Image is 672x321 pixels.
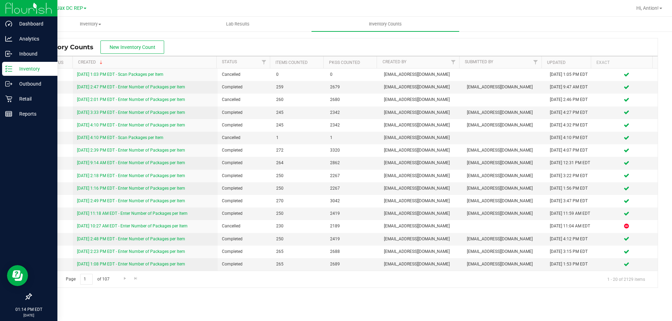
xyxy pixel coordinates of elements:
inline-svg: Inventory [5,65,12,72]
span: [EMAIL_ADDRESS][DOMAIN_NAME] [467,248,541,255]
span: [EMAIL_ADDRESS][DOMAIN_NAME] [384,109,458,116]
a: [DATE] 9:14 AM EDT - Enter Number of Packages per Item [77,160,185,165]
inline-svg: Dashboard [5,20,12,27]
span: 3320 [330,147,376,154]
p: Reports [12,110,54,118]
span: Completed [222,173,267,179]
span: 265 [276,261,322,268]
span: [EMAIL_ADDRESS][DOMAIN_NAME] [384,71,458,78]
span: [EMAIL_ADDRESS][DOMAIN_NAME] [384,223,458,229]
span: 2342 [330,122,376,129]
button: New Inventory Count [100,41,164,54]
div: [DATE] 3:15 PM EDT [550,248,591,255]
span: Completed [222,147,267,154]
p: Inbound [12,50,54,58]
span: 2189 [330,223,376,229]
a: [DATE] 2:18 PM EDT - Enter Number of Packages per Item [77,173,185,178]
a: Go to the last page [131,274,141,283]
p: Outbound [12,80,54,88]
span: 2862 [330,160,376,166]
span: 2688 [330,248,376,255]
div: [DATE] 1:56 PM EDT [550,185,591,192]
span: Completed [222,261,267,268]
span: [EMAIL_ADDRESS][DOMAIN_NAME] [467,198,541,204]
span: Hi, Antion! [636,5,659,11]
span: [EMAIL_ADDRESS][DOMAIN_NAME] [384,210,458,217]
span: [EMAIL_ADDRESS][DOMAIN_NAME] [384,261,458,268]
div: [DATE] 2:46 PM EDT [550,96,591,103]
div: [DATE] 4:27 PM EDT [550,109,591,116]
span: 1 [276,134,322,141]
span: 260 [276,96,322,103]
p: Retail [12,95,54,103]
span: 245 [276,109,322,116]
a: [DATE] 2:49 PM EDT - Enter Number of Packages per Item [77,198,185,203]
span: 2267 [330,173,376,179]
span: Cancelled [222,96,267,103]
p: 01:14 PM EDT [3,306,54,313]
span: 3042 [330,198,376,204]
span: [EMAIL_ADDRESS][DOMAIN_NAME] [384,147,458,154]
span: 2342 [330,109,376,116]
a: Filter [258,56,270,68]
a: Filter [530,56,541,68]
a: Created By [383,59,406,64]
span: [EMAIL_ADDRESS][DOMAIN_NAME] [467,109,541,116]
inline-svg: Outbound [5,80,12,87]
div: [DATE] 12:31 PM EDT [550,160,591,166]
span: 245 [276,122,322,129]
a: Created [78,60,104,65]
span: Cancelled [222,134,267,141]
inline-svg: Inbound [5,50,12,57]
a: [DATE] 4:10 PM EDT - Scan Packages per Item [77,135,163,140]
a: [DATE] 2:39 PM EDT - Enter Number of Packages per Item [77,148,185,153]
span: [EMAIL_ADDRESS][DOMAIN_NAME] [467,185,541,192]
span: New Inventory Count [110,44,155,50]
p: Inventory [12,65,54,73]
a: [DATE] 3:33 PM EDT - Enter Number of Packages per Item [77,110,185,115]
span: 1 [330,134,376,141]
span: [EMAIL_ADDRESS][DOMAIN_NAME] [467,261,541,268]
span: Inventory [17,21,164,27]
span: Cancelled [222,71,267,78]
a: Status [222,59,237,64]
a: [DATE] 2:47 PM EDT - Enter Number of Packages per Item [77,85,185,89]
p: [DATE] [3,313,54,318]
span: Completed [222,236,267,242]
span: 264 [276,160,322,166]
span: Completed [222,198,267,204]
span: [EMAIL_ADDRESS][DOMAIN_NAME] [384,84,458,90]
p: Analytics [12,35,54,43]
span: [EMAIL_ADDRESS][DOMAIN_NAME] [467,147,541,154]
span: 270 [276,198,322,204]
a: Pkgs Counted [329,60,360,65]
span: [EMAIL_ADDRESS][DOMAIN_NAME] [384,173,458,179]
a: [DATE] 10:27 AM EDT - Enter Number of Packages per Item [77,224,188,228]
span: [EMAIL_ADDRESS][DOMAIN_NAME] [467,122,541,129]
span: 2689 [330,261,376,268]
span: 259 [276,84,322,90]
span: 0 [330,71,376,78]
span: 230 [276,223,322,229]
span: [EMAIL_ADDRESS][DOMAIN_NAME] [384,185,458,192]
span: 2419 [330,210,376,217]
a: [DATE] 2:23 PM EDT - Enter Number of Packages per Item [77,249,185,254]
span: 2679 [330,84,376,90]
span: [EMAIL_ADDRESS][DOMAIN_NAME] [467,84,541,90]
span: 250 [276,210,322,217]
th: Exact [591,56,652,68]
a: Go to the next page [120,274,130,283]
span: [EMAIL_ADDRESS][DOMAIN_NAME] [384,134,458,141]
span: 0 [276,71,322,78]
a: [DATE] 1:16 PM EDT - Enter Number of Packages per Item [77,186,185,191]
span: 2419 [330,236,376,242]
div: [DATE] 9:47 AM EDT [550,84,591,90]
span: Cancelled [222,223,267,229]
span: Completed [222,109,267,116]
span: 250 [276,173,322,179]
inline-svg: Reports [5,110,12,117]
span: [EMAIL_ADDRESS][DOMAIN_NAME] [384,96,458,103]
span: [EMAIL_ADDRESS][DOMAIN_NAME] [467,236,541,242]
span: [EMAIL_ADDRESS][DOMAIN_NAME] [467,210,541,217]
span: Completed [222,248,267,255]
